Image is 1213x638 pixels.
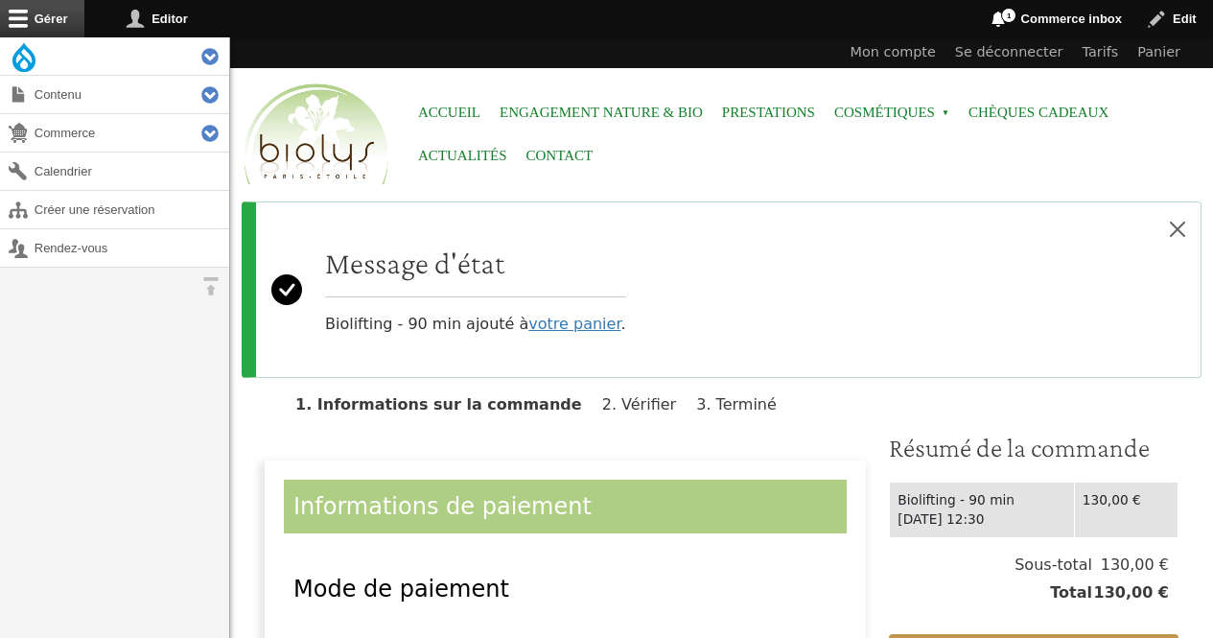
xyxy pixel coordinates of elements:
[295,395,597,414] li: Informations sur la commande
[1015,554,1092,577] span: Sous-total
[1050,581,1092,604] span: Total
[834,91,949,134] span: Cosmétiques
[271,218,302,362] svg: Success:
[722,91,815,134] a: Prestations
[1092,581,1169,604] span: 130,00 €
[1092,554,1169,577] span: 130,00 €
[968,91,1108,134] a: Chèques cadeaux
[325,245,626,336] div: Biolifting - 90 min ajouté à .
[898,490,1065,510] div: Biolifting - 90 min
[526,134,594,177] a: Contact
[1155,202,1201,256] button: Close
[325,245,626,281] h2: Message d'état
[1001,8,1016,23] span: 1
[242,201,1201,378] div: Message d'état
[418,134,507,177] a: Actualités
[942,109,949,117] span: »
[293,493,592,520] span: Informations de paiement
[602,395,691,414] li: Vérifier
[500,91,703,134] a: Engagement Nature & Bio
[1073,37,1129,68] a: Tarifs
[293,576,509,603] span: Mode de paiement
[841,37,945,68] a: Mon compte
[192,268,229,305] button: Orientation horizontale
[945,37,1073,68] a: Se déconnecter
[240,81,393,190] img: Accueil
[889,432,1178,464] h3: Résumé de la commande
[230,37,1213,201] header: Entête du site
[1074,482,1178,537] td: 130,00 €
[418,91,480,134] a: Accueil
[696,395,792,414] li: Terminé
[898,511,984,527] time: [DATE] 12:30
[1128,37,1190,68] a: Panier
[528,315,620,333] a: votre panier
